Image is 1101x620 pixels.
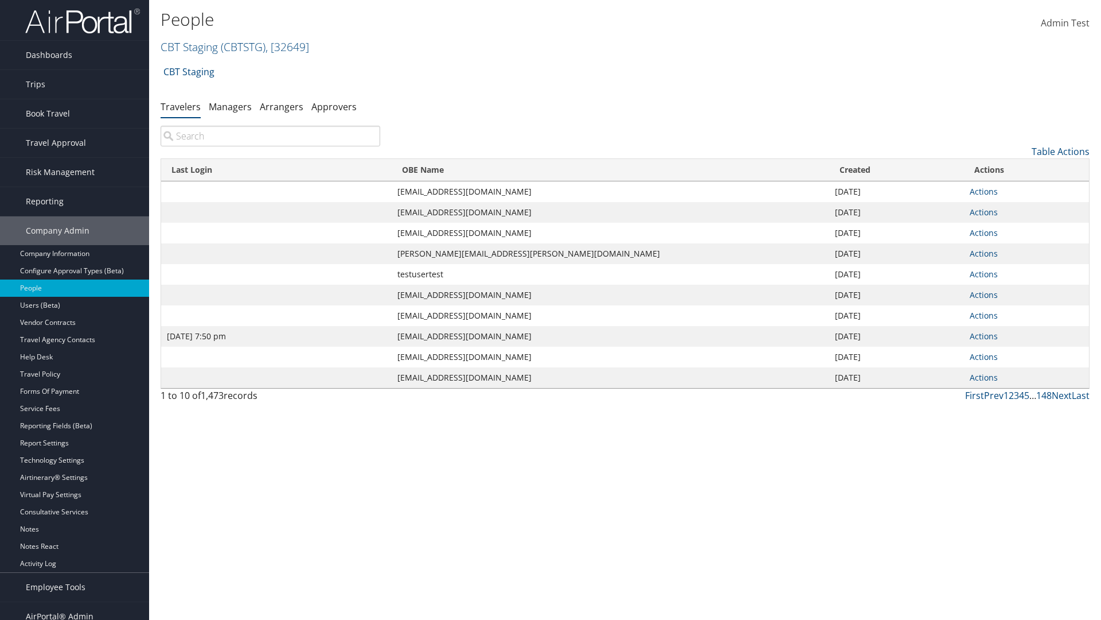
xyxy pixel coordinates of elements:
td: [PERSON_NAME][EMAIL_ADDRESS][PERSON_NAME][DOMAIN_NAME] [392,243,829,264]
span: Risk Management [26,158,95,187]
td: [DATE] [829,347,964,367]
div: 1 to 10 of records [161,389,380,408]
td: [DATE] [829,181,964,202]
a: Actions [970,207,998,218]
th: Created: activate to sort column ascending [829,159,964,181]
a: Table Actions [1032,145,1090,158]
span: , [ 32649 ] [266,39,309,55]
td: [DATE] 7:50 pm [161,326,392,347]
span: Travel Approval [26,129,86,157]
input: Search [161,126,380,146]
th: OBE Name: activate to sort column ascending [392,159,829,181]
a: 3 [1014,389,1019,402]
a: Actions [970,186,998,197]
td: [EMAIL_ADDRESS][DOMAIN_NAME] [392,285,829,305]
td: [DATE] [829,285,964,305]
a: Actions [970,331,998,342]
a: Actions [970,351,998,362]
td: [DATE] [829,367,964,388]
a: 148 [1036,389,1052,402]
h1: People [161,7,780,32]
a: Last [1072,389,1090,402]
td: [EMAIL_ADDRESS][DOMAIN_NAME] [392,223,829,243]
span: Book Travel [26,99,70,128]
td: testusertest [392,264,829,285]
td: [DATE] [829,264,964,285]
td: [DATE] [829,243,964,264]
td: [DATE] [829,202,964,223]
span: Dashboards [26,41,72,69]
td: [DATE] [829,305,964,326]
a: Managers [209,100,252,113]
a: 2 [1009,389,1014,402]
span: Admin Test [1041,17,1090,29]
td: [DATE] [829,326,964,347]
a: CBT Staging [161,39,309,55]
a: Admin Test [1041,6,1090,41]
span: Trips [26,70,45,99]
td: [EMAIL_ADDRESS][DOMAIN_NAME] [392,326,829,347]
a: CBT Staging [163,60,214,83]
a: Actions [970,227,998,238]
a: Arrangers [260,100,303,113]
span: … [1029,389,1036,402]
th: Last Login: activate to sort column ascending [161,159,392,181]
a: Travelers [161,100,201,113]
a: 1 [1004,389,1009,402]
a: Actions [970,310,998,321]
img: airportal-logo.png [25,7,140,34]
span: Reporting [26,187,64,216]
span: Company Admin [26,216,89,245]
a: Actions [970,248,998,259]
span: Employee Tools [26,573,85,602]
a: Actions [970,372,998,383]
td: [EMAIL_ADDRESS][DOMAIN_NAME] [392,202,829,223]
a: 4 [1019,389,1024,402]
a: 5 [1024,389,1029,402]
td: [EMAIL_ADDRESS][DOMAIN_NAME] [392,181,829,202]
th: Actions [964,159,1089,181]
span: ( CBTSTG ) [221,39,266,55]
td: [DATE] [829,223,964,243]
span: 1,473 [201,389,224,402]
td: [EMAIL_ADDRESS][DOMAIN_NAME] [392,367,829,388]
td: [EMAIL_ADDRESS][DOMAIN_NAME] [392,305,829,326]
a: Next [1052,389,1072,402]
a: First [965,389,984,402]
a: Actions [970,269,998,280]
a: Actions [970,289,998,300]
td: [EMAIL_ADDRESS][DOMAIN_NAME] [392,347,829,367]
a: Approvers [311,100,357,113]
a: Prev [984,389,1004,402]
